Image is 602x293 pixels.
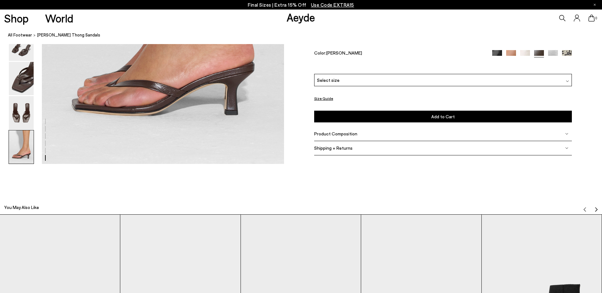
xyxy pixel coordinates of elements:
span: Navigate to /collections/ss25-final-sizes [311,2,354,8]
img: Wilma Leather Thong Sandals - Image 5 [9,96,34,130]
span: Add to Cart [431,114,455,120]
img: svg%3E [594,207,599,212]
button: Add to Cart [314,111,572,123]
img: svg%3E [582,207,587,212]
img: svg%3E [565,146,568,150]
img: Wilma Leather Thong Sandals - Image 3 [9,28,34,61]
span: 0 [595,16,598,20]
a: Aeyde [287,10,315,24]
h2: You May Also Like [4,204,39,211]
span: [PERSON_NAME] Thong Sandals [37,32,100,38]
nav: breadcrumb [8,27,602,44]
span: Shipping + Returns [314,145,353,151]
img: Wilma Leather Thong Sandals - Image 4 [9,62,34,95]
span: [PERSON_NAME] [326,50,362,55]
p: Final Sizes | Extra 15% Off [248,1,354,9]
a: Shop [4,13,29,24]
button: Size Guide [314,95,333,103]
img: Wilma Leather Thong Sandals - Image 6 [9,131,34,164]
div: Color: [314,50,484,57]
span: Product Composition [314,131,357,136]
a: 0 [588,15,595,22]
a: World [45,13,73,24]
a: All Footwear [8,32,32,38]
span: Select size [317,77,340,83]
button: Previous slide [582,202,587,212]
img: svg%3E [565,132,568,135]
button: Next slide [594,202,599,212]
img: svg%3E [566,80,569,83]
